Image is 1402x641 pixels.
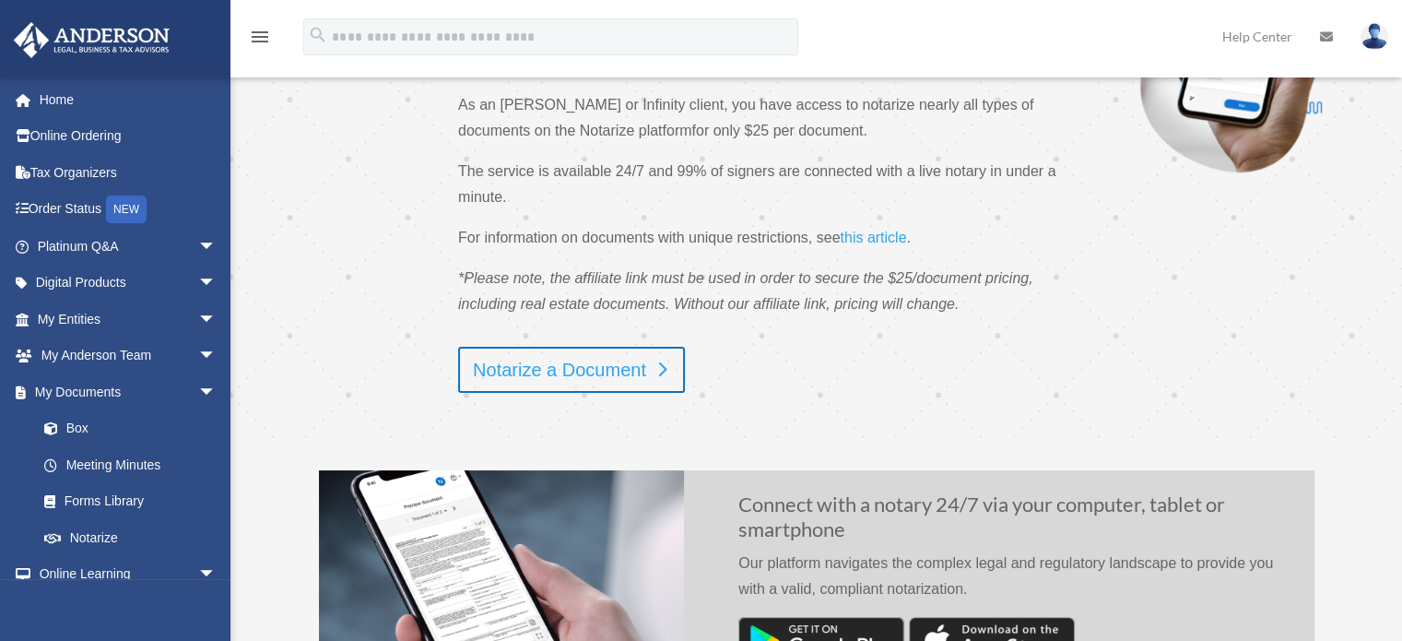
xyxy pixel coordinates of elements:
[840,230,906,255] a: this article
[691,123,866,138] span: for only $25 per document.
[198,265,235,303] span: arrow_drop_down
[26,519,235,556] a: Notarize
[906,230,910,245] span: .
[458,270,1032,312] span: *Please note, the affiliate link must be used in order to secure the $25/document pricing, includ...
[198,374,235,411] span: arrow_drop_down
[13,556,244,593] a: Online Learningarrow_drop_down
[13,338,244,374] a: My Anderson Teamarrow_drop_down
[840,230,906,245] span: this article
[308,25,328,45] i: search
[13,191,244,229] a: Order StatusNEW
[198,556,235,594] span: arrow_drop_down
[198,228,235,266] span: arrow_drop_down
[249,26,271,48] i: menu
[458,163,1055,205] span: The service is available 24/7 and 99% of signers are connected with a live notary in under a minute.
[13,374,244,410] a: My Documentsarrow_drop_down
[13,154,244,191] a: Tax Organizers
[13,228,244,265] a: Platinum Q&Aarrow_drop_down
[13,301,244,338] a: My Entitiesarrow_drop_down
[249,32,271,48] a: menu
[458,347,685,393] a: Notarize a Document
[198,301,235,338] span: arrow_drop_down
[8,22,175,58] img: Anderson Advisors Platinum Portal
[13,265,244,302] a: Digital Productsarrow_drop_down
[26,483,244,520] a: Forms Library
[198,338,235,375] span: arrow_drop_down
[458,97,1033,138] span: As an [PERSON_NAME] or Infinity client, you have access to notarize nearly all types of documents...
[1361,23,1388,50] img: User Pic
[458,230,840,245] span: For information on documents with unique restrictions, see
[738,551,1286,617] p: Our platform navigates the complex legal and regulatory landscape to provide you with a valid, co...
[13,118,244,155] a: Online Ordering
[738,493,1286,551] h2: Connect with a notary 24/7 via your computer, tablet or smartphone
[26,446,244,483] a: Meeting Minutes
[13,81,244,118] a: Home
[26,410,244,447] a: Box
[106,196,147,223] div: NEW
